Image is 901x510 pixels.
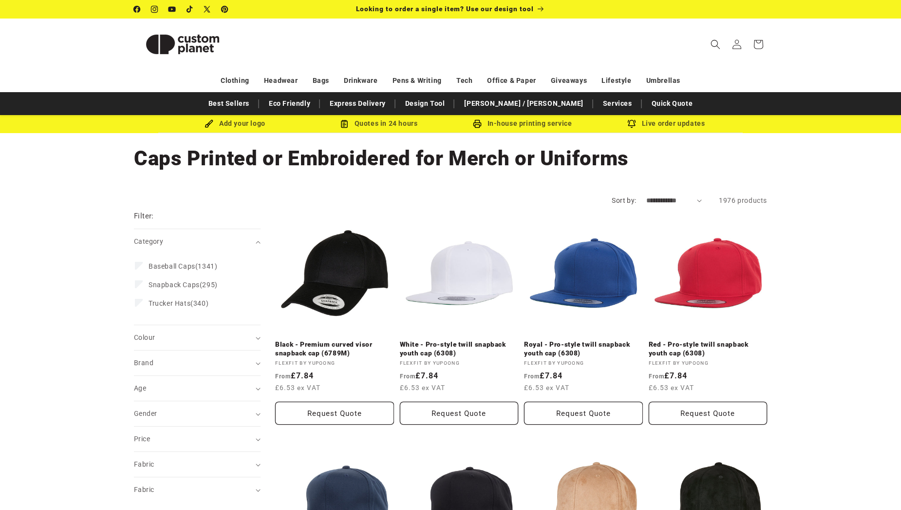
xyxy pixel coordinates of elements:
[473,119,482,128] img: In-house printing
[134,351,261,375] summary: Brand (0 selected)
[134,145,767,172] h1: Caps Printed or Embroidered for Merch or Uniforms
[524,340,643,357] a: Royal - Pro-style twill snapback youth cap (6308)
[149,262,217,271] span: (1341)
[134,359,153,367] span: Brand
[149,299,208,308] span: (340)
[163,118,307,130] div: Add your logo
[221,72,249,89] a: Clothing
[400,402,519,425] button: Request Quote
[646,72,680,89] a: Umbrellas
[204,95,254,112] a: Best Sellers
[134,452,261,477] summary: Fabric (0 selected)
[275,402,394,425] button: Request Quote
[649,402,768,425] button: Request Quote
[594,118,738,130] div: Live order updates
[601,72,631,89] a: Lifestyle
[325,95,391,112] a: Express Delivery
[134,333,155,341] span: Colour
[275,340,394,357] a: Black - Premium curved visor snapback cap (6789M)
[149,262,195,270] span: Baseball Caps
[149,280,218,289] span: (295)
[313,72,329,89] a: Bags
[205,119,213,128] img: Brush Icon
[134,384,146,392] span: Age
[264,72,298,89] a: Headwear
[307,118,450,130] div: Quotes in 24 hours
[134,22,231,66] img: Custom Planet
[344,72,377,89] a: Drinkware
[719,196,767,204] span: 1976 products
[459,95,588,112] a: [PERSON_NAME] / [PERSON_NAME]
[134,477,261,502] summary: Fabric (0 selected)
[134,237,163,245] span: Category
[264,95,315,112] a: Eco Friendly
[551,72,587,89] a: Giveaways
[149,299,190,307] span: Trucker Hats
[134,325,261,350] summary: Colour (0 selected)
[524,402,643,425] button: Request Quote
[134,410,157,417] span: Gender
[612,196,636,204] label: Sort by:
[134,229,261,254] summary: Category (0 selected)
[705,34,726,55] summary: Search
[647,95,698,112] a: Quick Quote
[134,376,261,401] summary: Age (0 selected)
[340,119,349,128] img: Order Updates Icon
[149,281,200,289] span: Snapback Caps
[134,460,154,468] span: Fabric
[131,19,235,70] a: Custom Planet
[649,340,768,357] a: Red - Pro-style twill snapback youth cap (6308)
[456,72,472,89] a: Tech
[134,401,261,426] summary: Gender (0 selected)
[393,72,442,89] a: Pens & Writing
[400,95,450,112] a: Design Tool
[400,340,519,357] a: White - Pro-style twill snapback youth cap (6308)
[134,435,150,443] span: Price
[598,95,637,112] a: Services
[134,211,154,222] h2: Filter:
[487,72,536,89] a: Office & Paper
[356,5,534,13] span: Looking to order a single item? Use our design tool
[134,486,154,493] span: Fabric
[450,118,594,130] div: In-house printing service
[627,119,636,128] img: Order updates
[134,427,261,451] summary: Price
